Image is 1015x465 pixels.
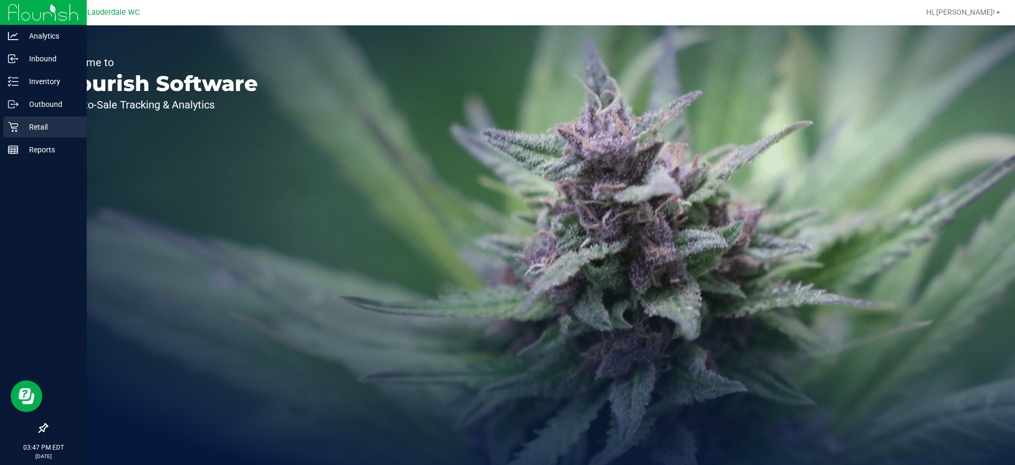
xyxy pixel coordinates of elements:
[5,452,82,460] p: [DATE]
[57,99,258,110] p: Seed-to-Sale Tracking & Analytics
[8,99,19,110] inline-svg: Outbound
[926,8,995,16] span: Hi, [PERSON_NAME]!
[57,57,258,68] p: Welcome to
[8,144,19,155] inline-svg: Reports
[11,380,42,412] iframe: Resource center
[57,73,258,94] p: Flourish Software
[8,53,19,64] inline-svg: Inbound
[19,98,82,111] p: Outbound
[8,122,19,132] inline-svg: Retail
[19,52,82,65] p: Inbound
[5,443,82,452] p: 03:47 PM EDT
[19,75,82,88] p: Inventory
[8,76,19,87] inline-svg: Inventory
[19,30,82,42] p: Analytics
[76,8,140,17] span: Ft. Lauderdale WC
[19,121,82,133] p: Retail
[19,143,82,156] p: Reports
[8,31,19,41] inline-svg: Analytics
